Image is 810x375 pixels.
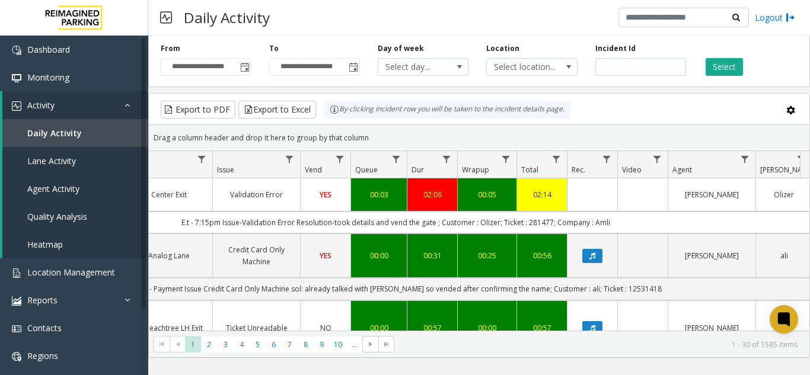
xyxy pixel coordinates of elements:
[282,336,298,352] span: Page 7
[524,189,560,200] a: 02:14
[320,323,331,333] span: NO
[217,165,234,175] span: Issue
[160,3,172,32] img: pageIcon
[649,151,665,167] a: Video Filter Menu
[27,183,79,194] span: Agent Activity
[355,165,378,175] span: Queue
[465,189,509,200] a: 00:05
[282,151,298,167] a: Issue Filter Menu
[308,189,343,200] a: YES
[498,151,514,167] a: Wrapup Filter Menu
[2,147,148,175] a: Lane Activity
[298,336,314,352] span: Page 8
[12,296,21,306] img: 'icon'
[269,43,279,54] label: To
[132,322,205,334] a: 2 - Peachtree LH Exit
[401,339,798,350] kendo-pager-info: 1 - 30 of 1585 items
[12,46,21,55] img: 'icon'
[737,151,753,167] a: Agent Filter Menu
[27,127,82,139] span: Daily Activity
[149,127,809,148] div: Drag a column header and drop it here to group by that column
[314,336,330,352] span: Page 9
[132,189,205,200] a: Center Exit
[178,3,276,32] h3: Daily Activity
[2,91,148,119] a: Activity
[358,322,400,334] a: 00:00
[462,165,489,175] span: Wrapup
[27,211,87,222] span: Quality Analysis
[675,322,748,334] a: [PERSON_NAME]
[194,151,210,167] a: Lane Filter Menu
[595,43,636,54] label: Incident Id
[27,350,58,361] span: Regions
[362,336,378,352] span: Go to the next page
[358,250,400,261] a: 00:00
[27,155,76,166] span: Lane Activity
[358,189,400,200] a: 00:03
[412,165,424,175] span: Dur
[149,151,809,331] div: Data table
[220,322,293,334] a: Ticket Unreadable
[763,189,805,200] a: Olizer
[2,203,148,230] a: Quality Analysis
[201,336,217,352] span: Page 2
[346,59,359,75] span: Toggle popup
[465,250,509,261] a: 00:25
[132,250,205,261] a: Analog Lane
[161,101,235,118] button: Export to PDF
[238,59,251,75] span: Toggle popup
[414,189,450,200] a: 02:06
[27,267,115,278] span: Location Management
[12,352,21,361] img: 'icon'
[414,250,450,261] a: 00:31
[521,165,538,175] span: Total
[672,165,692,175] span: Agent
[27,100,55,111] span: Activity
[27,239,63,250] span: Heatmap
[622,165,642,175] span: Video
[234,336,250,352] span: Page 4
[2,175,148,203] a: Agent Activity
[675,189,748,200] a: [PERSON_NAME]
[366,339,375,349] span: Go to the next page
[12,268,21,278] img: 'icon'
[308,322,343,334] a: NO
[27,72,69,83] span: Monitoring
[572,165,585,175] span: Rec.
[524,250,560,261] a: 00:56
[12,324,21,334] img: 'icon'
[238,101,316,118] button: Export to Excel
[12,73,21,83] img: 'icon'
[763,250,805,261] a: ali
[414,322,450,334] a: 00:57
[185,336,201,352] span: Page 1
[675,250,748,261] a: [PERSON_NAME]
[220,244,293,267] a: Credit Card Only Machine
[439,151,455,167] a: Dur Filter Menu
[486,43,519,54] label: Location
[2,230,148,258] a: Heatmap
[320,251,331,261] span: YES
[2,119,148,147] a: Daily Activity
[524,322,560,334] a: 00:57
[250,336,266,352] span: Page 5
[218,336,234,352] span: Page 3
[305,165,322,175] span: Vend
[161,43,180,54] label: From
[793,151,809,167] a: Parker Filter Menu
[465,322,509,334] a: 00:00
[332,151,348,167] a: Vend Filter Menu
[330,336,346,352] span: Page 10
[706,58,743,76] button: Select
[487,59,559,75] span: Select location...
[378,43,424,54] label: Day of week
[388,151,404,167] a: Queue Filter Menu
[599,151,615,167] a: Rec. Filter Menu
